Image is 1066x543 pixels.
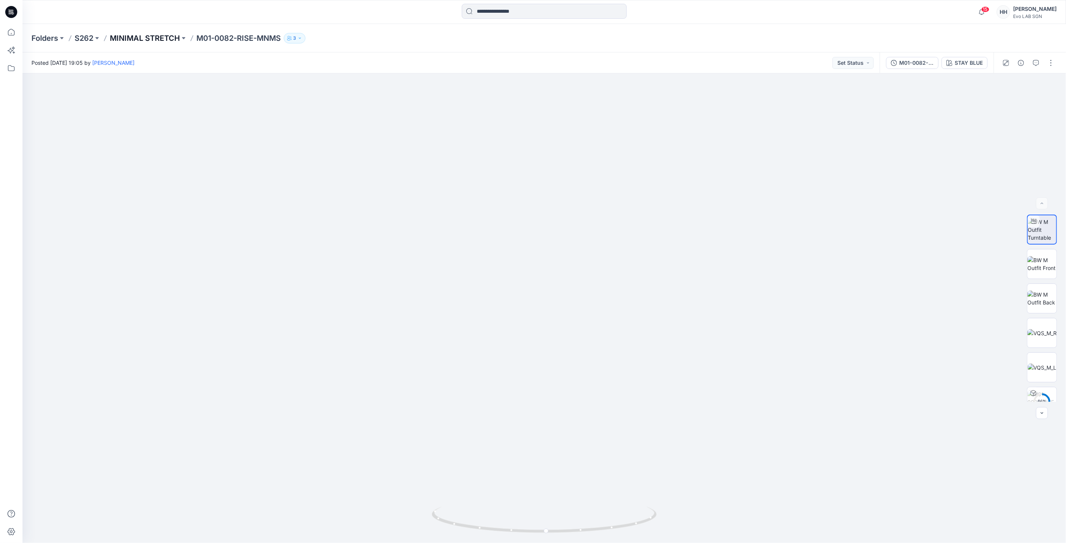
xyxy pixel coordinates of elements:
[75,33,93,43] a: S262
[1027,291,1057,306] img: BW M Outfit Back
[1027,256,1057,272] img: BW M Outfit Front
[196,33,281,43] p: M01-0082-RISE-MNMS
[92,60,135,66] a: [PERSON_NAME]
[942,57,988,69] button: STAY BLUE
[955,59,983,67] div: STAY BLUE
[31,33,58,43] a: Folders
[1013,4,1057,13] div: [PERSON_NAME]
[997,5,1010,19] div: HH
[110,33,180,43] a: MINIMAL STRETCH
[1015,57,1027,69] button: Details
[31,59,135,67] span: Posted [DATE] 19:05 by
[886,57,939,69] button: M01-0082-RISE
[1027,390,1057,414] img: M01-0082-RISE STAY BLUE
[1027,329,1057,337] img: VQS_M_R
[1013,13,1057,19] div: Evo LAB SGN
[1028,364,1057,371] img: VQS_M_L
[1033,398,1051,405] div: 66 %
[293,34,296,42] p: 3
[1028,218,1056,242] img: BW M Outfit Turntable
[899,59,934,67] div: M01-0082-RISE
[284,33,305,43] button: 3
[981,6,990,12] span: 15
